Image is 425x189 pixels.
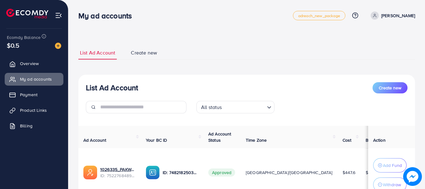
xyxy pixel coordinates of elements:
[403,167,422,186] img: image
[83,166,97,179] img: ic-ads-acc.e4c84228.svg
[343,169,356,176] span: $447.6
[293,11,345,20] a: adreach_new_package
[78,11,137,20] h3: My ad accounts
[200,103,223,112] span: All status
[55,12,62,19] img: menu
[100,166,136,172] a: 1026335_PAKWALL_1751531043864
[383,162,402,169] p: Add Fund
[224,102,264,112] input: Search for option
[7,41,20,50] span: $0.5
[298,14,340,18] span: adreach_new_package
[7,34,41,40] span: Ecomdy Balance
[20,123,32,129] span: Billing
[55,43,61,49] img: image
[246,137,267,143] span: Time Zone
[343,137,352,143] span: Cost
[83,137,106,143] span: Ad Account
[208,131,231,143] span: Ad Account Status
[5,73,63,85] a: My ad accounts
[20,60,39,67] span: Overview
[20,76,52,82] span: My ad accounts
[100,172,136,179] span: ID: 7522768489221144593
[208,168,235,177] span: Approved
[5,120,63,132] a: Billing
[381,12,415,19] p: [PERSON_NAME]
[383,181,401,188] p: Withdraw
[86,83,138,92] h3: List Ad Account
[373,82,408,93] button: Create new
[146,137,167,143] span: Your BC ID
[368,12,415,20] a: [PERSON_NAME]
[196,101,274,113] div: Search for option
[146,166,160,179] img: ic-ba-acc.ded83a64.svg
[131,49,157,56] span: Create new
[100,166,136,179] div: <span class='underline'>1026335_PAKWALL_1751531043864</span></br>7522768489221144593
[5,57,63,70] a: Overview
[20,92,37,98] span: Payment
[379,85,401,91] span: Create new
[5,88,63,101] a: Payment
[373,137,386,143] span: Action
[5,104,63,116] a: Product Links
[246,169,333,176] span: [GEOGRAPHIC_DATA]/[GEOGRAPHIC_DATA]
[20,107,47,113] span: Product Links
[163,169,198,176] p: ID: 7482182503915372561
[373,158,407,172] button: Add Fund
[6,9,48,18] img: logo
[80,49,115,56] span: List Ad Account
